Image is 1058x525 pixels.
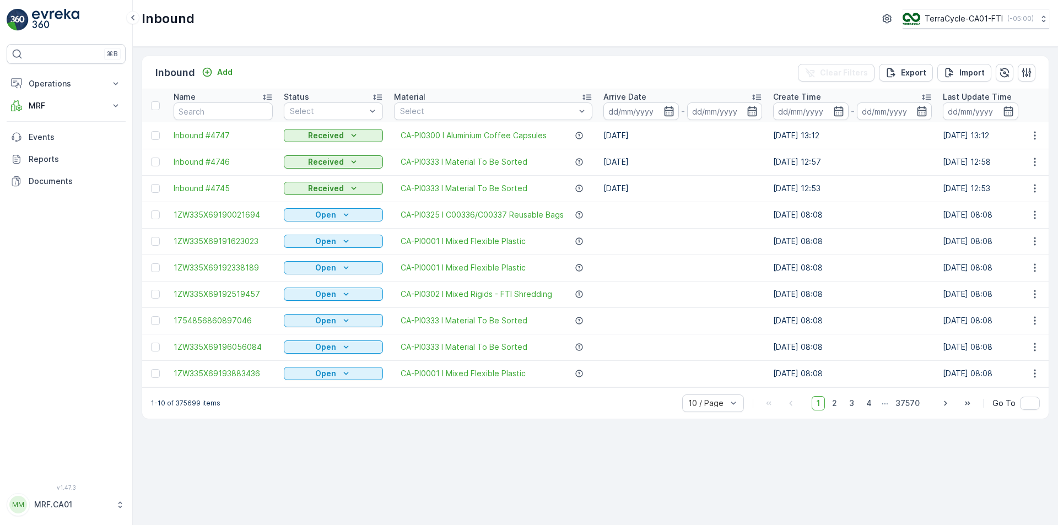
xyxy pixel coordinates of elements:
td: [DATE] 13:12 [768,122,937,149]
div: Toggle Row Selected [151,316,160,325]
div: MM [9,496,27,513]
a: 1ZW335X69192338189 [174,262,273,273]
span: CA-PI0333 I Material To Be Sorted [401,156,527,167]
button: Open [284,208,383,221]
button: Received [284,155,383,169]
input: dd/mm/yyyy [857,102,932,120]
span: 2 [827,396,842,410]
p: Arrive Date [603,91,646,102]
button: Open [284,340,383,354]
p: Events [29,132,121,143]
a: Inbound #4747 [174,130,273,141]
button: Import [937,64,991,82]
p: Received [308,130,344,141]
a: Reports [7,148,126,170]
span: 3 [844,396,859,410]
span: CA-PI0001 I Mixed Flexible Plastic [401,262,526,273]
button: MRF [7,95,126,117]
a: Inbound #4745 [174,183,273,194]
span: CA-PI0333 I Material To Be Sorted [401,315,527,326]
div: Toggle Row Selected [151,263,160,272]
p: MRF [29,100,104,111]
a: CA-PI0001 I Mixed Flexible Plastic [401,368,526,379]
div: Toggle Row Selected [151,131,160,140]
div: Toggle Row Selected [151,210,160,219]
button: Open [284,314,383,327]
button: Open [284,288,383,301]
p: Last Update Time [943,91,1012,102]
p: Open [315,342,336,353]
button: Open [284,235,383,248]
input: Search [174,102,273,120]
p: Operations [29,78,104,89]
a: CA-PI0325 I C00336/C00337 Reusable Bags [401,209,564,220]
td: [DATE] 08:08 [768,202,937,228]
button: TerraCycle-CA01-FTI(-05:00) [903,9,1049,29]
td: [DATE] 08:08 [768,334,937,360]
p: Open [315,368,336,379]
span: CA-PI0302 I Mixed Rigids - FTI Shredding [401,289,552,300]
a: CA-PI0333 I Material To Be Sorted [401,342,527,353]
button: Add [197,66,237,79]
td: [DATE] [598,122,768,149]
p: Inbound [142,10,195,28]
a: CA-PI0001 I Mixed Flexible Plastic [401,236,526,247]
td: [DATE] 08:08 [768,281,937,307]
p: Add [217,67,233,78]
button: Open [284,367,383,380]
p: Open [315,315,336,326]
button: Clear Filters [798,64,875,82]
div: Toggle Row Selected [151,290,160,299]
button: Received [284,182,383,195]
p: Open [315,289,336,300]
p: Material [394,91,425,102]
input: dd/mm/yyyy [773,102,849,120]
p: Select [290,106,366,117]
a: 1ZW335X69191623023 [174,236,273,247]
button: Operations [7,73,126,95]
div: Toggle Row Selected [151,237,160,246]
p: Create Time [773,91,821,102]
a: 1ZW335X69196056084 [174,342,273,353]
p: Inbound [155,65,195,80]
td: [DATE] 08:08 [768,307,937,334]
td: [DATE] 08:08 [768,360,937,387]
p: MRF.CA01 [34,499,110,510]
p: Open [315,209,336,220]
td: [DATE] [598,149,768,175]
span: CA-PI0333 I Material To Be Sorted [401,183,527,194]
a: Documents [7,170,126,192]
a: CA-PI0300 I Aluminium Coffee Capsules [401,130,547,141]
a: Inbound #4746 [174,156,273,167]
div: Toggle Row Selected [151,343,160,351]
button: Received [284,129,383,142]
span: 4 [861,396,877,410]
td: [DATE] 08:08 [768,255,937,281]
p: Reports [29,154,121,165]
p: Select [400,106,575,117]
p: ⌘B [107,50,118,58]
span: 1ZW335X69193883436 [174,368,273,379]
div: Toggle Row Selected [151,369,160,378]
a: 1754856860897046 [174,315,273,326]
p: Import [959,67,985,78]
input: dd/mm/yyyy [603,102,679,120]
img: TC_BVHiTW6.png [903,13,920,25]
td: [DATE] [598,175,768,202]
input: dd/mm/yyyy [687,102,763,120]
button: Open [284,261,383,274]
p: TerraCycle-CA01-FTI [925,13,1003,24]
a: 1ZW335X69190021694 [174,209,273,220]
